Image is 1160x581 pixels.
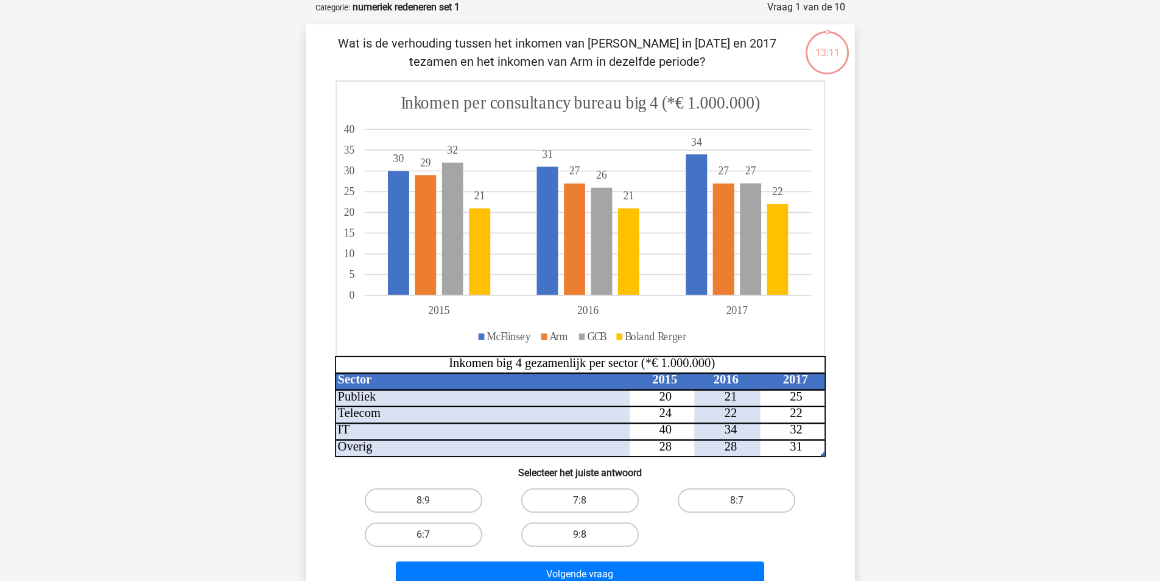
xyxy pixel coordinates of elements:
tspan: Sector [337,372,371,386]
tspan: 22 [724,406,737,419]
tspan: 28 [659,440,672,453]
h6: Selecteer het juiste antwoord [325,457,835,479]
tspan: Publiek [337,390,376,403]
tspan: 30 [393,152,404,165]
tspan: 24 [659,406,672,419]
label: 8:7 [678,488,795,513]
label: 9:8 [521,522,639,547]
tspan: 22 [790,406,803,419]
tspan: 31 [542,148,553,160]
tspan: Overig [337,440,372,454]
tspan: Arm [549,330,568,343]
label: 6:7 [365,522,482,547]
tspan: 10 [343,248,354,260]
tspan: 20 [659,390,672,403]
tspan: 27 [745,165,756,177]
label: 7:8 [521,488,639,513]
tspan: IT [337,423,350,437]
tspan: 34 [691,135,701,148]
small: Categorie: [315,3,350,12]
p: Wat is de verhouding tussen het inkomen van [PERSON_NAME] in [DATE] en 2017 tezamen en het inkome... [325,34,790,71]
tspan: 26 [596,168,607,181]
tspan: 21 [724,390,737,403]
tspan: 2015 [652,372,677,386]
tspan: 22 [772,185,783,198]
tspan: 25 [790,390,803,403]
strong: numeriek redeneren set 1 [353,1,460,13]
tspan: 5 [349,268,354,281]
tspan: 2016 [713,372,738,386]
tspan: 35 [343,144,354,157]
label: 8:9 [365,488,482,513]
tspan: Boland Rerger [625,330,686,343]
tspan: 31 [790,440,803,453]
tspan: 0 [349,289,354,302]
tspan: 25 [343,185,354,198]
tspan: 40 [659,423,672,437]
tspan: 2727 [569,165,728,177]
tspan: 28 [724,440,737,453]
tspan: 34 [724,423,737,437]
tspan: 29 [420,156,431,169]
tspan: 15 [343,227,354,240]
tspan: 32 [790,423,803,437]
tspan: Inkomen per consultancy bureau big 4 (*€ 1.000.000) [401,92,760,113]
tspan: McFlinsey [487,330,531,343]
tspan: 2121 [474,190,633,202]
tspan: Inkomen big 4 gezamenlijk per sector (*€ 1.000.000) [449,356,715,370]
tspan: 30 [343,165,354,177]
tspan: 2017 [782,372,807,386]
tspan: 40 [343,123,354,135]
div: 13:11 [804,30,850,60]
tspan: 32 [447,144,458,157]
tspan: Telecom [337,406,380,419]
tspan: GCB [587,330,606,343]
tspan: 20 [343,206,354,219]
tspan: 201520162017 [428,304,748,317]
